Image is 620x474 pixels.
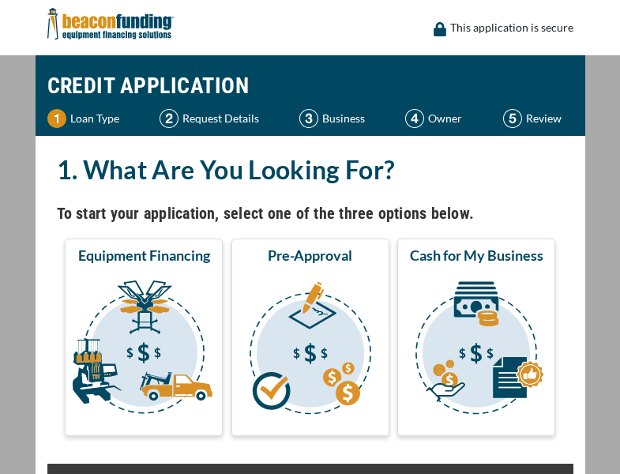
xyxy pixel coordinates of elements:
button: Equipment Financing [65,239,223,436]
span: Pre-Approval [268,246,352,265]
img: Step 5 [503,109,522,128]
img: Step 4 [405,109,424,128]
p: Owner [428,109,462,128]
img: Cash for My Business [400,271,552,429]
span: Cash for My Business [410,246,543,265]
p: Request Details [182,109,259,128]
p: Business [322,109,365,128]
button: Pre-Approval [231,239,389,436]
button: Cash for My Business [397,239,555,436]
img: Step 3 [299,109,318,128]
span: Equipment Financing [78,246,210,265]
h2: 1. What Are You Looking For? [57,152,564,188]
p: This application is secure [450,18,573,37]
h4: To start your application, select one of the three options below. [57,200,564,227]
h1: CREDIT APPLICATION [47,63,573,109]
img: lock icon to convery security [434,22,446,36]
p: Review [526,109,562,128]
img: Step 2 [160,109,178,128]
img: Equipment Financing [68,271,220,429]
img: Step 1 [47,109,66,128]
img: Pre-Approval [235,271,386,429]
p: Loan Type [70,109,119,128]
